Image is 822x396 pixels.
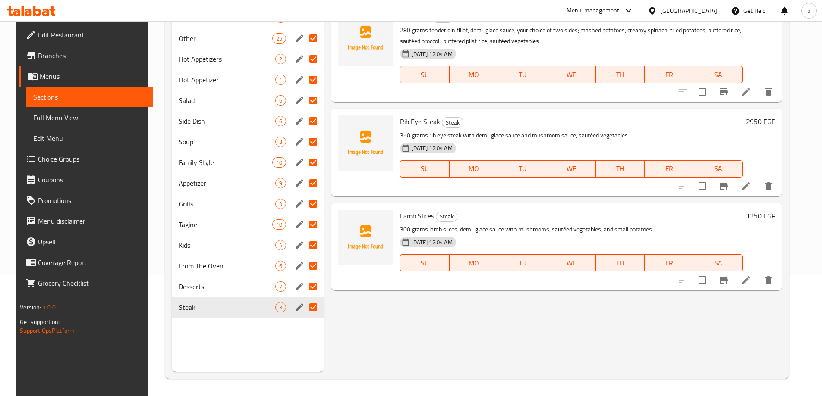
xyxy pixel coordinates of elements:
div: items [275,178,286,188]
a: Upsell [19,231,153,252]
span: Side Dish [179,116,276,126]
p: 300 grams lamb slices, demi-glace sauce with mushrooms, sautéed vegetables, and small potatoes [400,224,742,235]
span: 1.0.0 [43,302,56,313]
span: Soup [179,137,276,147]
div: Appetizer9edit [172,173,324,193]
button: edit [293,239,306,252]
span: 4 [276,241,286,249]
button: TH [596,160,645,178]
button: MO [450,66,498,83]
span: Hot Appetizer [179,75,276,85]
span: Edit Restaurant [38,30,146,40]
button: edit [293,259,306,272]
div: items [275,302,286,312]
span: Family Style [179,157,272,168]
span: Menus [40,71,146,81]
button: TH [596,66,645,83]
div: Desserts7edit [172,276,324,297]
a: Edit Menu [26,128,153,149]
span: Coverage Report [38,257,146,268]
div: Menu-management [567,6,620,16]
span: Rib Eye Steak [400,115,440,128]
span: 10 [273,221,286,229]
span: 25 [273,34,286,43]
span: Steak [442,118,463,128]
a: Branches [19,45,153,66]
div: items [272,219,286,230]
div: Family Style10edit [172,152,324,173]
img: Lamb Slices [338,210,393,265]
button: SA [693,254,742,271]
button: TU [498,254,547,271]
a: Grocery Checklist [19,273,153,293]
div: Side Dish6edit [172,111,324,131]
div: Steak [442,117,463,128]
span: Choice Groups [38,154,146,164]
p: 350 grams rib eye steak with demi-glace sauce and mushroom sauce, sautéed vegetables [400,130,742,141]
button: MO [450,254,498,271]
button: edit [293,177,306,190]
a: Edit Restaurant [19,25,153,45]
a: Edit menu item [741,275,751,285]
button: edit [293,301,306,314]
span: TH [599,69,641,81]
span: Branches [38,50,146,61]
button: edit [293,32,306,45]
span: Select to update [693,271,712,289]
span: [DATE] 12:04 AM [408,144,456,152]
span: Menu disclaimer [38,216,146,226]
span: Get support on: [20,316,60,327]
span: TU [502,69,544,81]
span: FR [648,257,690,269]
button: edit [293,156,306,169]
a: Edit menu item [741,87,751,97]
img: Rib Eye Steak [338,115,393,171]
span: Other [179,33,272,44]
button: SU [400,254,449,271]
h6: 1350 EGP [746,210,775,222]
div: Kids4edit [172,235,324,256]
span: Version: [20,302,41,313]
div: items [275,199,286,209]
span: [DATE] 12:04 AM [408,238,456,246]
a: Menu disclaimer [19,211,153,231]
span: WE [551,69,592,81]
span: SA [697,162,739,175]
span: Steak [436,212,457,221]
span: Steak [179,302,276,312]
button: TU [498,160,547,178]
a: Sections [26,87,153,107]
button: delete [758,176,779,196]
span: SU [404,257,446,269]
button: WE [547,160,596,178]
span: TU [502,257,544,269]
button: SU [400,66,449,83]
button: FR [645,160,693,178]
span: Desserts [179,281,276,292]
span: Select to update [693,83,712,101]
button: edit [293,73,306,86]
span: WE [551,257,592,269]
button: delete [758,81,779,102]
span: Promotions [38,195,146,206]
a: Coupons [19,169,153,190]
a: Coverage Report [19,252,153,273]
div: Other25edit [172,28,324,49]
button: edit [293,115,306,128]
button: delete [758,270,779,290]
span: MO [453,257,495,269]
button: Branch-specific-item [713,81,734,102]
span: [DATE] 12:04 AM [408,50,456,58]
span: Coupons [38,175,146,185]
div: items [275,54,286,64]
span: Select to update [693,177,712,195]
div: Tagine [179,219,272,230]
button: edit [293,218,306,231]
div: items [275,240,286,250]
button: edit [293,94,306,107]
h6: 2950 EGP [746,115,775,128]
h6: 2800 EGP [746,11,775,23]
